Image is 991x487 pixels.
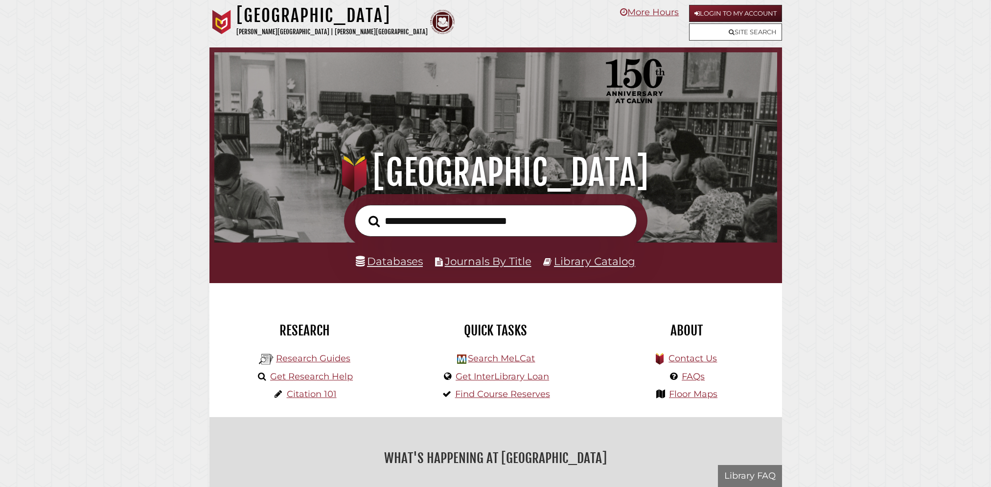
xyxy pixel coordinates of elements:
[689,23,782,41] a: Site Search
[229,151,762,194] h1: [GEOGRAPHIC_DATA]
[620,7,679,18] a: More Hours
[408,322,584,339] h2: Quick Tasks
[430,10,455,34] img: Calvin Theological Seminary
[270,371,353,382] a: Get Research Help
[369,215,380,227] i: Search
[356,255,423,267] a: Databases
[468,353,535,364] a: Search MeLCat
[236,5,428,26] h1: [GEOGRAPHIC_DATA]
[276,353,350,364] a: Research Guides
[668,353,717,364] a: Contact Us
[217,447,775,469] h2: What's Happening at [GEOGRAPHIC_DATA]
[445,255,531,267] a: Journals By Title
[287,389,337,399] a: Citation 101
[217,322,393,339] h2: Research
[457,354,466,364] img: Hekman Library Logo
[209,10,234,34] img: Calvin University
[455,389,550,399] a: Find Course Reserves
[456,371,549,382] a: Get InterLibrary Loan
[669,389,717,399] a: Floor Maps
[599,322,775,339] h2: About
[236,26,428,38] p: [PERSON_NAME][GEOGRAPHIC_DATA] | [PERSON_NAME][GEOGRAPHIC_DATA]
[364,213,385,230] button: Search
[682,371,705,382] a: FAQs
[689,5,782,22] a: Login to My Account
[554,255,635,267] a: Library Catalog
[259,352,274,367] img: Hekman Library Logo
